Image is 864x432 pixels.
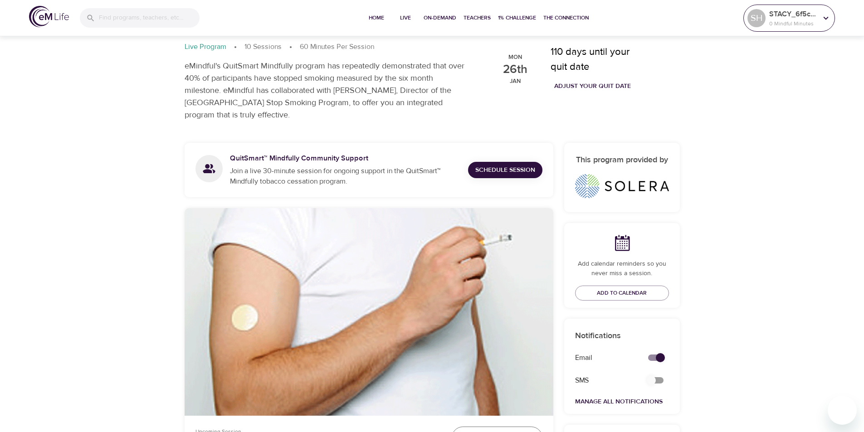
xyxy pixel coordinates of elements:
span: Add to Calendar [597,288,647,298]
span: Home [366,13,387,23]
p: Live Program [185,42,226,52]
h6: This program provided by [575,154,669,167]
span: Schedule Session [475,165,535,176]
p: 110 days until your quit date [551,44,641,74]
span: Adjust your quit date [554,81,631,92]
img: Solera%20logo_horz_full%20color_2020.png [575,174,669,199]
button: Adjust your quit date [551,78,635,95]
nav: breadcrumb [185,42,469,53]
span: Live [395,13,416,23]
a: Manage All Notifications [575,398,663,406]
div: SMS [570,370,637,391]
p: 60 Minutes Per Session [300,42,374,52]
span: The Connection [543,13,589,23]
p: STACY_6f5cb1 [769,9,817,19]
img: logo [29,6,69,27]
p: 0 Mindful Minutes [769,19,817,28]
h5: QuitSmart™ Mindfully Community Support [230,154,461,163]
iframe: Button to launch messaging window [828,396,857,425]
p: Jan [510,78,521,84]
input: Find programs, teachers, etc... [99,8,200,28]
p: 26th [503,64,527,75]
span: On-Demand [424,13,456,23]
p: 10 Sessions [244,42,282,52]
button: Add to Calendar [575,286,669,301]
p: Add calendar reminders so you never miss a session. [575,259,669,278]
a: Schedule Session [468,162,542,179]
div: Email [570,347,637,369]
p: Mon [508,54,522,60]
span: 1% Challenge [498,13,536,23]
p: Notifications [575,330,669,342]
span: Teachers [464,13,491,23]
p: Join a live 30-minute session for ongoing support in the QuitSmart™ Mindfully tobacco cessation p... [230,166,461,187]
div: SH [747,9,766,27]
p: eMindful's QuitSmart Mindfully program has repeatedly demonstrated that over 40% of participants ... [185,60,469,121]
